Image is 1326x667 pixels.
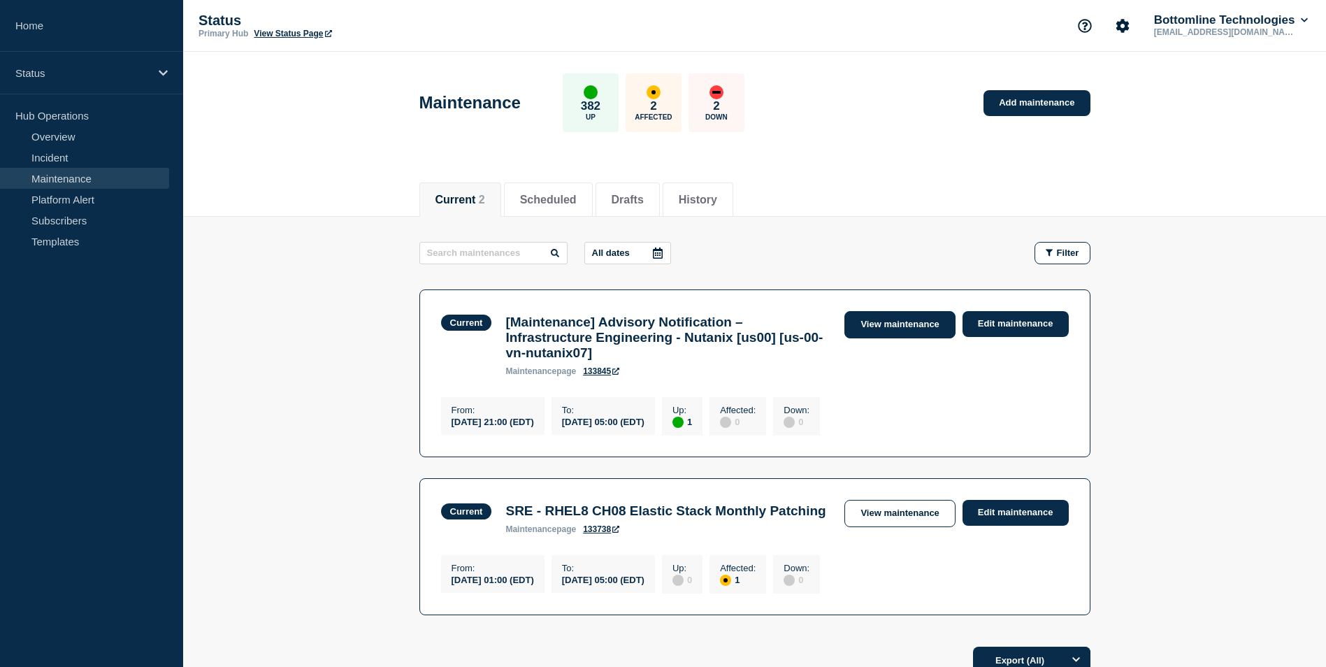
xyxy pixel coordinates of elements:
p: Affected : [720,563,756,573]
div: [DATE] 21:00 (EDT) [452,415,534,427]
div: disabled [784,575,795,586]
div: disabled [720,417,731,428]
p: All dates [592,248,630,258]
a: View maintenance [844,500,955,527]
button: Bottomline Technologies [1151,13,1311,27]
p: Down : [784,563,809,573]
p: page [505,366,576,376]
div: 0 [784,415,809,428]
h3: [Maintenance] Advisory Notification – Infrastructure Engineering - Nutanix [us00] [us-00-vn-nutan... [505,315,830,361]
div: [DATE] 05:00 (EDT) [562,573,644,585]
button: Support [1070,11,1100,41]
div: up [672,417,684,428]
a: Edit maintenance [963,311,1069,337]
div: down [709,85,723,99]
p: Down [705,113,728,121]
a: 133845 [583,366,619,376]
a: View maintenance [844,311,955,338]
div: 0 [720,415,756,428]
div: affected [647,85,661,99]
input: Search maintenances [419,242,568,264]
span: Filter [1057,248,1079,258]
p: From : [452,405,534,415]
p: Affected [635,113,672,121]
div: disabled [784,417,795,428]
p: 2 [650,99,656,113]
p: 382 [581,99,600,113]
div: 1 [720,573,756,586]
button: History [679,194,717,206]
a: Add maintenance [983,90,1090,116]
p: 2 [713,99,719,113]
p: From : [452,563,534,573]
div: disabled [672,575,684,586]
div: affected [720,575,731,586]
span: maintenance [505,524,556,534]
p: Primary Hub [199,29,248,38]
p: page [505,524,576,534]
p: Status [15,67,150,79]
span: maintenance [505,366,556,376]
p: Status [199,13,478,29]
button: All dates [584,242,671,264]
div: up [584,85,598,99]
h1: Maintenance [419,93,521,113]
div: 0 [784,573,809,586]
p: [EMAIL_ADDRESS][DOMAIN_NAME] [1151,27,1297,37]
button: Current 2 [435,194,485,206]
p: Up : [672,405,692,415]
p: To : [562,563,644,573]
div: Current [450,317,483,328]
button: Account settings [1108,11,1137,41]
button: Filter [1035,242,1090,264]
div: [DATE] 01:00 (EDT) [452,573,534,585]
p: Up : [672,563,692,573]
a: Edit maintenance [963,500,1069,526]
div: Current [450,506,483,517]
p: Affected : [720,405,756,415]
h3: SRE - RHEL8 CH08 Elastic Stack Monthly Patching [505,503,826,519]
button: Drafts [612,194,644,206]
a: 133738 [583,524,619,534]
button: Scheduled [520,194,577,206]
div: 1 [672,415,692,428]
p: Down : [784,405,809,415]
span: 2 [479,194,485,206]
div: 0 [672,573,692,586]
div: [DATE] 05:00 (EDT) [562,415,644,427]
p: Up [586,113,596,121]
p: To : [562,405,644,415]
a: View Status Page [254,29,331,38]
